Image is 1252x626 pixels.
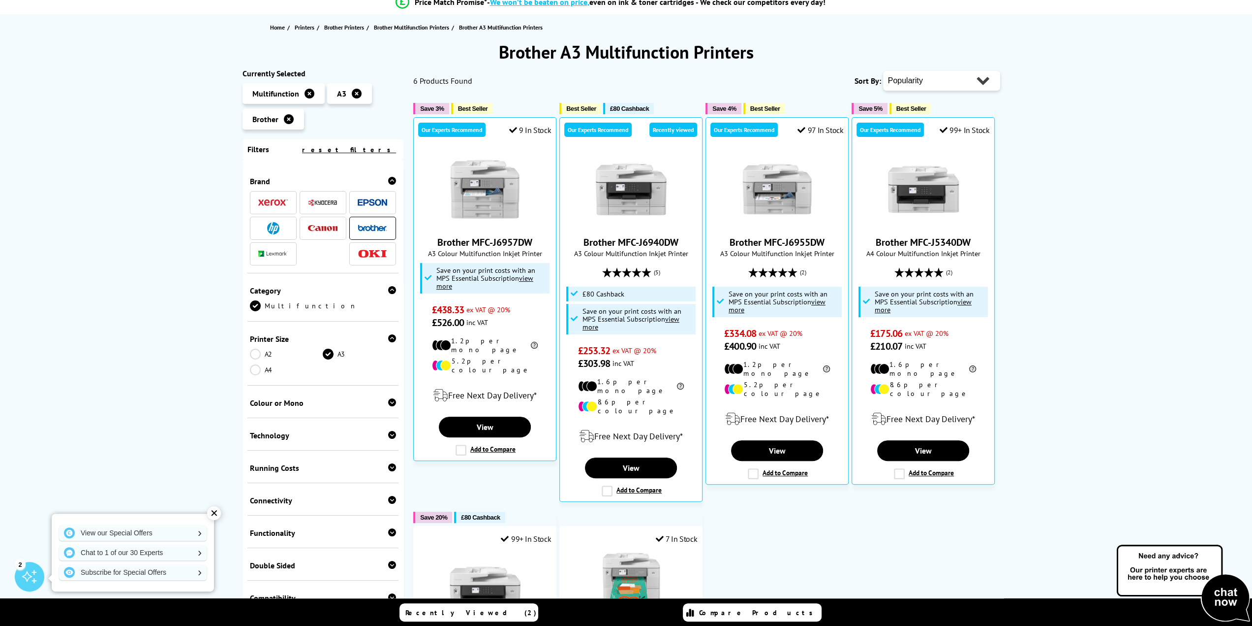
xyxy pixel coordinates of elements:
li: 1.6p per mono page [870,360,976,378]
div: modal_delivery [857,405,989,433]
div: modal_delivery [711,405,843,433]
span: inc VAT [466,318,488,327]
button: £80 Cashback [454,512,505,523]
div: Recently viewed [649,123,697,137]
a: Brother MFC-J5340DW [876,236,971,249]
span: Brother Printers [324,22,364,33]
span: Sort By: [855,76,881,86]
div: ✕ [207,506,221,520]
img: Open Live Chat window [1114,543,1252,624]
span: (2) [800,263,806,282]
a: View [731,440,823,461]
u: view more [436,273,533,291]
a: A4 [250,364,323,375]
span: £80 Cashback [610,105,649,112]
span: £400.90 [724,340,756,353]
img: HP [267,222,279,234]
img: Canon [308,225,337,231]
span: £80 Cashback [461,514,500,521]
u: view more [875,297,972,314]
a: Brother [358,222,387,234]
div: 2 [15,559,26,569]
span: (5) [654,263,660,282]
span: ex VAT @ 20% [612,346,656,355]
label: Add to Compare [456,445,516,456]
span: Best Seller [896,105,926,112]
li: 5.2p per colour page [432,357,538,374]
button: Save 4% [705,103,741,114]
span: Multifunction [252,89,299,99]
div: Our Experts Recommend [418,123,486,137]
span: Save on your print costs with an MPS Essential Subscription [436,265,535,291]
button: Best Seller [559,103,601,114]
a: HP [258,222,288,234]
div: modal_delivery [419,382,551,409]
a: Canon [308,222,337,234]
div: Compatibility [250,593,397,603]
span: £210.07 [870,340,902,353]
span: £175.06 [870,327,902,340]
a: Brother Multifunction Printers [374,22,452,33]
a: Brother MFC-J6955DW [740,218,814,228]
label: Add to Compare [894,468,954,479]
img: Xerox [258,199,288,206]
img: Brother MFC-J6957DW [448,152,522,226]
a: Chat to 1 of our 30 Experts [59,545,207,560]
img: Brother [358,225,387,231]
span: Filters [247,144,269,154]
span: ex VAT @ 20% [905,329,948,338]
img: Brother MFC-J5340DW [886,152,960,226]
div: 97 In Stock [797,125,843,135]
a: View [439,417,530,437]
span: inc VAT [905,341,926,351]
a: Home [270,22,287,33]
label: Add to Compare [748,468,808,479]
span: 6 Products Found [413,76,472,86]
li: 8.6p per colour page [870,380,976,398]
button: Save 3% [413,103,449,114]
a: Brother MFC-J6955DW [730,236,824,249]
div: Technology [250,430,397,440]
div: 99+ In Stock [501,534,551,544]
div: Functionality [250,528,397,538]
span: Compare Products [699,608,818,617]
a: Brother MFC-J6940DW [583,236,678,249]
a: Brother MFC-J6940DW [594,218,668,228]
img: Epson [358,199,387,206]
a: reset filters [302,145,396,154]
button: £80 Cashback [603,103,654,114]
img: Brother MFC-J6540DW [448,551,522,625]
div: Our Experts Recommend [564,123,632,137]
span: £526.00 [432,316,464,329]
a: Recently Viewed (2) [399,603,538,622]
div: Double Sided [250,560,397,570]
a: View our Special Offers [59,525,207,541]
a: Brother MFC-J5340DW [886,218,960,228]
div: Connectivity [250,495,397,505]
a: Compare Products [683,603,822,622]
span: Save on your print costs with an MPS Essential Subscription [582,306,681,331]
a: Brother MFC-J6957DW [437,236,532,249]
span: £303.98 [578,357,610,370]
span: Brother Multifunction Printers [374,22,449,33]
img: Lexmark [258,251,288,257]
button: Best Seller [889,103,931,114]
span: inc VAT [759,341,780,351]
a: A2 [250,349,323,360]
u: view more [729,297,825,314]
span: £253.32 [578,344,610,357]
u: view more [582,314,679,331]
span: Best Seller [750,105,780,112]
span: Best Seller [566,105,596,112]
span: £80 Cashback [582,290,624,298]
span: Save on your print costs with an MPS Essential Subscription [875,289,974,314]
li: 8.6p per colour page [578,397,684,415]
span: ex VAT @ 20% [759,329,802,338]
a: Multifunction [250,300,357,311]
h1: Brother A3 Multifunction Printers [243,40,1010,64]
div: 9 In Stock [509,125,551,135]
span: Save 3% [420,105,444,112]
label: Add to Compare [602,486,662,496]
div: Our Experts Recommend [710,123,778,137]
span: (2) [946,263,952,282]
